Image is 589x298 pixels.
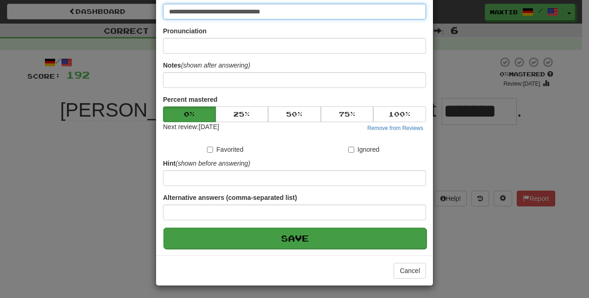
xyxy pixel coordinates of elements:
[348,145,379,154] label: Ignored
[163,26,207,36] label: Pronunciation
[216,106,269,122] button: 25%
[163,95,218,104] label: Percent mastered
[321,106,374,122] button: 75%
[163,193,297,202] label: Alternative answers (comma-separated list)
[394,263,426,279] button: Cancel
[181,62,250,69] em: (shown after answering)
[163,106,426,122] div: Percent mastered
[268,106,321,122] button: 50%
[207,147,213,153] input: Favorited
[207,145,243,154] label: Favorited
[348,147,354,153] input: Ignored
[163,228,426,249] button: Save
[373,106,426,122] button: 100%
[163,159,250,168] label: Hint
[163,61,250,70] label: Notes
[364,123,426,133] button: Remove from Reviews
[175,160,250,167] em: (shown before answering)
[163,122,219,133] div: Next review: [DATE]
[163,106,216,122] button: 0%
